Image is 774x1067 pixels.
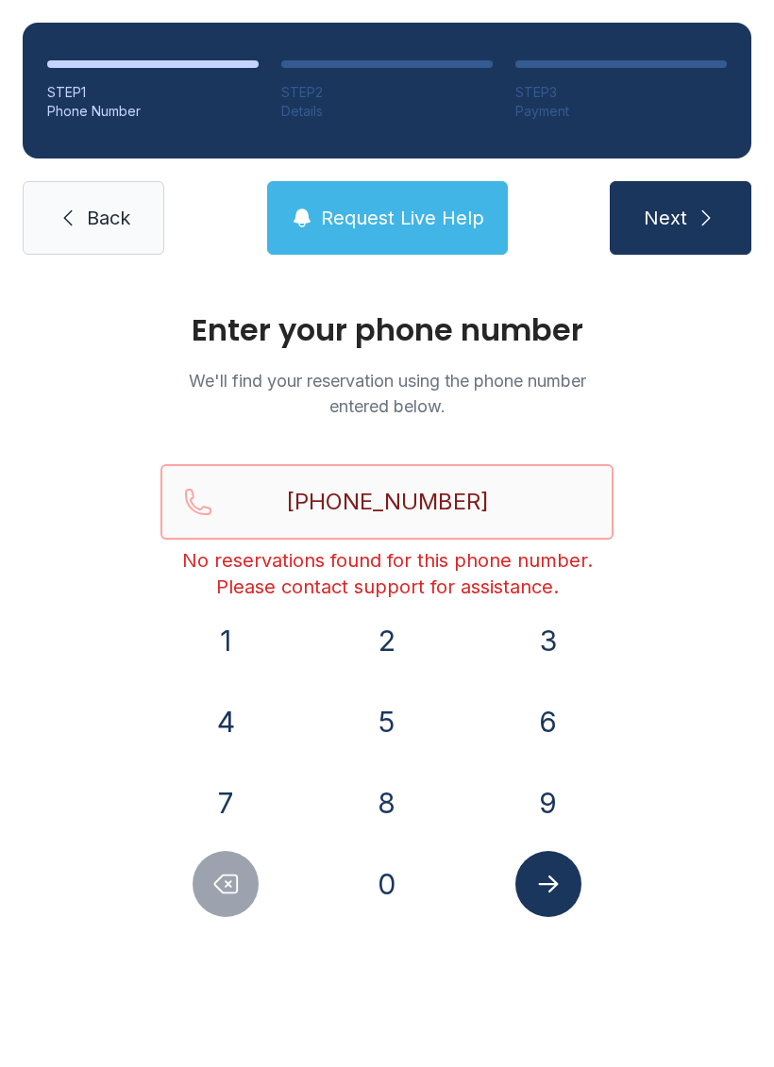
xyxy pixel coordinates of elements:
div: STEP 1 [47,83,259,102]
span: Next [644,205,687,231]
div: No reservations found for this phone number. Please contact support for assistance. [160,547,614,600]
div: Payment [515,102,727,121]
div: STEP 2 [281,83,493,102]
div: Details [281,102,493,121]
button: 7 [193,770,259,836]
h1: Enter your phone number [160,315,614,345]
span: Request Live Help [321,205,484,231]
button: 8 [354,770,420,836]
button: 3 [515,608,581,674]
button: 0 [354,851,420,917]
button: Delete number [193,851,259,917]
button: 6 [515,689,581,755]
button: 1 [193,608,259,674]
div: Phone Number [47,102,259,121]
button: 5 [354,689,420,755]
p: We'll find your reservation using the phone number entered below. [160,368,614,419]
div: STEP 3 [515,83,727,102]
button: 9 [515,770,581,836]
button: 4 [193,689,259,755]
button: 2 [354,608,420,674]
input: Reservation phone number [160,464,614,540]
button: Submit lookup form [515,851,581,917]
span: Back [87,205,130,231]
